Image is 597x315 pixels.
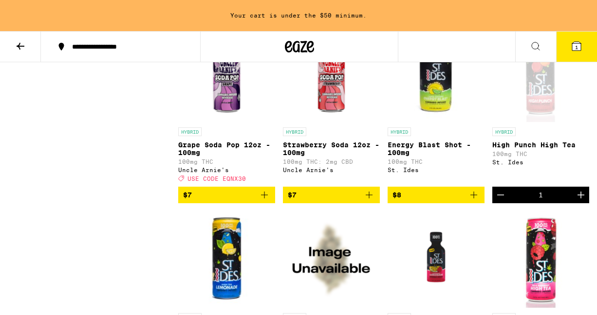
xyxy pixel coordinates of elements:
span: $7 [288,191,297,199]
div: Uncle Arnie's [283,167,380,173]
img: Uncle Arnie's - Strawberry Soda 12oz - 100mg [283,25,380,122]
span: Hi. Need any help? [6,7,70,15]
img: St. Ides - Lemonade High Tea [178,211,275,308]
span: $7 [183,191,192,199]
div: 1 [539,191,543,199]
p: Strawberry Soda 12oz - 100mg [283,141,380,157]
p: High Punch High Tea [492,141,589,149]
img: St. Ides - Strawberry Lemonade Shot - 100mg [388,211,485,308]
div: Uncle Arnie's [178,167,275,173]
p: HYBRID [492,127,516,136]
button: Add to bag [283,187,380,203]
div: St. Ides [388,167,485,173]
span: $8 [392,191,401,199]
a: Open page for Strawberry Soda 12oz - 100mg from Uncle Arnie's [283,25,380,187]
span: 1 [575,44,578,50]
p: 100mg THC [492,151,589,157]
button: Add to bag [388,187,485,203]
img: St. Ides - Wild Raspberry High Tea [492,211,589,308]
a: Open page for Energy Blast Shot - 100mg from St. Ides [388,25,485,187]
button: Increment [573,187,589,203]
p: 100mg THC [388,158,485,165]
p: 100mg THC [178,158,275,165]
button: Add to bag [178,187,275,203]
img: St. Ides - Energy Blast Shot - 100mg [388,25,485,122]
p: 100mg THC: 2mg CBD [283,158,380,165]
p: HYBRID [283,127,306,136]
img: Uncle Arnie's - Grape Soda Pop 12oz - 100mg [178,25,275,122]
span: USE CODE EQNX30 [187,175,246,182]
img: St. Ides - Pear Lychee - 100mg [283,211,380,308]
p: HYBRID [178,127,202,136]
a: Open page for High Punch High Tea from St. Ides [492,25,589,187]
button: 1 [556,32,597,62]
p: Grape Soda Pop 12oz - 100mg [178,141,275,157]
button: Decrement [492,187,509,203]
div: St. Ides [492,159,589,165]
p: Energy Blast Shot - 100mg [388,141,485,157]
a: Open page for Grape Soda Pop 12oz - 100mg from Uncle Arnie's [178,25,275,187]
p: HYBRID [388,127,411,136]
